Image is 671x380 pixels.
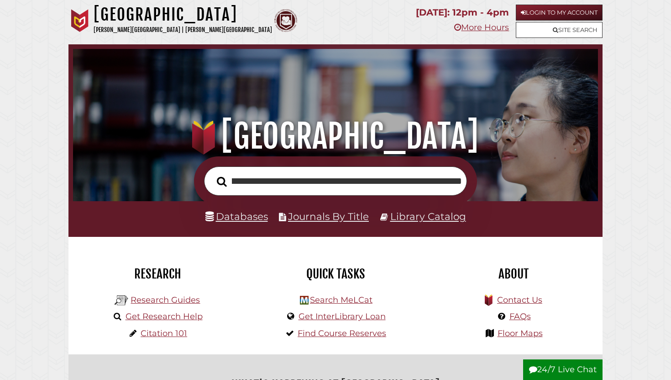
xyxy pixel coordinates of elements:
[498,328,543,338] a: Floor Maps
[288,210,369,222] a: Journals By Title
[516,22,603,38] a: Site Search
[75,266,240,282] h2: Research
[516,5,603,21] a: Login to My Account
[212,174,231,189] button: Search
[310,295,372,305] a: Search MeLCat
[390,210,466,222] a: Library Catalog
[83,116,588,156] h1: [GEOGRAPHIC_DATA]
[416,5,509,21] p: [DATE]: 12pm - 4pm
[131,295,200,305] a: Research Guides
[274,9,297,32] img: Calvin Theological Seminary
[253,266,418,282] h2: Quick Tasks
[298,328,386,338] a: Find Course Reserves
[217,176,227,187] i: Search
[115,294,128,307] img: Hekman Library Logo
[299,311,386,321] a: Get InterLibrary Loan
[509,311,531,321] a: FAQs
[141,328,187,338] a: Citation 101
[497,295,542,305] a: Contact Us
[205,210,268,222] a: Databases
[68,9,91,32] img: Calvin University
[431,266,596,282] h2: About
[94,5,272,25] h1: [GEOGRAPHIC_DATA]
[126,311,203,321] a: Get Research Help
[300,296,309,305] img: Hekman Library Logo
[454,22,509,32] a: More Hours
[94,25,272,35] p: [PERSON_NAME][GEOGRAPHIC_DATA] | [PERSON_NAME][GEOGRAPHIC_DATA]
